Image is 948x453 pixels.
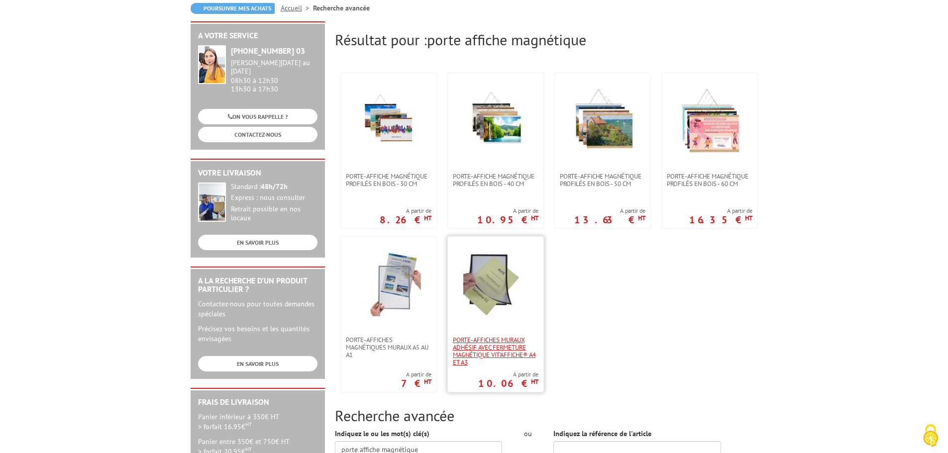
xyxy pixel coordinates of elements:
[478,370,538,378] span: A partir de
[341,336,436,359] a: Porte-affiches magnétiques muraux A5 au A1
[401,370,431,378] span: A partir de
[401,380,431,386] p: 7 €
[198,182,226,222] img: widget-livraison.jpg
[335,429,429,439] label: Indiquez le ou les mot(s) clé(s)
[231,205,317,223] div: Retrait possible en nos locaux
[231,193,317,202] div: Express : nous consulter
[463,88,528,153] img: PORTE-AFFICHE MAGNÉTIQUE PROFILÉS EN BOIS - 40 cm
[453,336,538,366] span: Porte-affiches muraux adhésif avec fermeture magnétique VIT’AFFICHE® A4 et A3
[677,88,742,153] img: PORTE-AFFICHE MAGNÉTIQUE PROFILÉS EN BOIS - 60 cm
[356,88,421,153] img: PORTE-AFFICHE MAGNÉTIQUE PROFILÉS EN BOIS - 30 cm
[191,3,275,14] a: Poursuivre mes achats
[638,214,645,222] sup: HT
[453,173,538,187] span: PORTE-AFFICHE MAGNÉTIQUE PROFILÉS EN BOIS - 40 cm
[477,207,538,215] span: A partir de
[380,207,431,215] span: A partir de
[463,252,528,316] img: Porte-affiches muraux adhésif avec fermeture magnétique VIT’AFFICHE® A4 et A3
[570,88,635,153] img: PORTE-AFFICHE MAGNÉTIQUE PROFILÉS EN BOIS - 50 cm
[198,276,317,294] h2: A la recherche d'un produit particulier ?
[245,421,252,428] sup: HT
[424,377,431,386] sup: HT
[478,380,538,386] p: 10.06 €
[574,217,645,223] p: 13.63 €
[198,299,317,319] p: Contactez-nous pour toutes demandes spéciales
[198,422,252,431] span: > forfait 16.95€
[198,235,317,250] a: EN SAVOIR PLUS
[335,31,758,48] h2: Résultat pour :
[313,3,370,13] li: Recherche avancée
[245,446,252,453] sup: HT
[198,109,317,124] a: ON VOUS RAPPELLE ?
[574,207,645,215] span: A partir de
[531,214,538,222] sup: HT
[427,30,586,49] span: porte affiche magnétique
[261,182,288,191] strong: 48h/72h
[346,336,431,359] span: Porte-affiches magnétiques muraux A5 au A1
[231,46,305,56] strong: [PHONE_NUMBER] 03
[424,214,431,222] sup: HT
[662,173,757,187] a: PORTE-AFFICHE MAGNÉTIQUE PROFILÉS EN BOIS - 60 cm
[448,336,543,366] a: Porte-affiches muraux adhésif avec fermeture magnétique VIT’AFFICHE® A4 et A3
[531,377,538,386] sup: HT
[553,429,651,439] label: Indiquez la référence de l'article
[198,356,317,371] a: EN SAVOIR PLUS
[198,324,317,344] p: Précisez vos besoins et les quantités envisagées
[448,173,543,187] a: PORTE-AFFICHE MAGNÉTIQUE PROFILÉS EN BOIS - 40 cm
[198,127,317,142] a: CONTACTEZ-NOUS
[380,217,431,223] p: 8.26 €
[198,398,317,407] h2: Frais de Livraison
[231,59,317,76] div: [PERSON_NAME][DATE] au [DATE]
[356,252,421,316] img: Porte-affiches magnétiques muraux A5 au A1
[335,407,758,424] h2: Recherche avancée
[560,173,645,187] span: PORTE-AFFICHE MAGNÉTIQUE PROFILÉS EN BOIS - 50 cm
[555,173,650,187] a: PORTE-AFFICHE MAGNÉTIQUE PROFILÉS EN BOIS - 50 cm
[281,3,313,12] a: Accueil
[231,182,317,191] div: Standard :
[231,59,317,93] div: 08h30 à 12h30 13h30 à 17h30
[667,173,752,187] span: PORTE-AFFICHE MAGNÉTIQUE PROFILÉS EN BOIS - 60 cm
[918,423,943,448] img: Cookies (fenêtre modale)
[346,173,431,187] span: PORTE-AFFICHE MAGNÉTIQUE PROFILÉS EN BOIS - 30 cm
[198,412,317,432] p: Panier inférieur à 350€ HT
[341,173,436,187] a: PORTE-AFFICHE MAGNÉTIQUE PROFILÉS EN BOIS - 30 cm
[198,45,226,84] img: widget-service.jpg
[477,217,538,223] p: 10.95 €
[689,217,752,223] p: 16.35 €
[913,419,948,453] button: Cookies (fenêtre modale)
[198,31,317,40] h2: A votre service
[517,429,538,439] div: ou
[689,207,752,215] span: A partir de
[198,169,317,178] h2: Votre livraison
[745,214,752,222] sup: HT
